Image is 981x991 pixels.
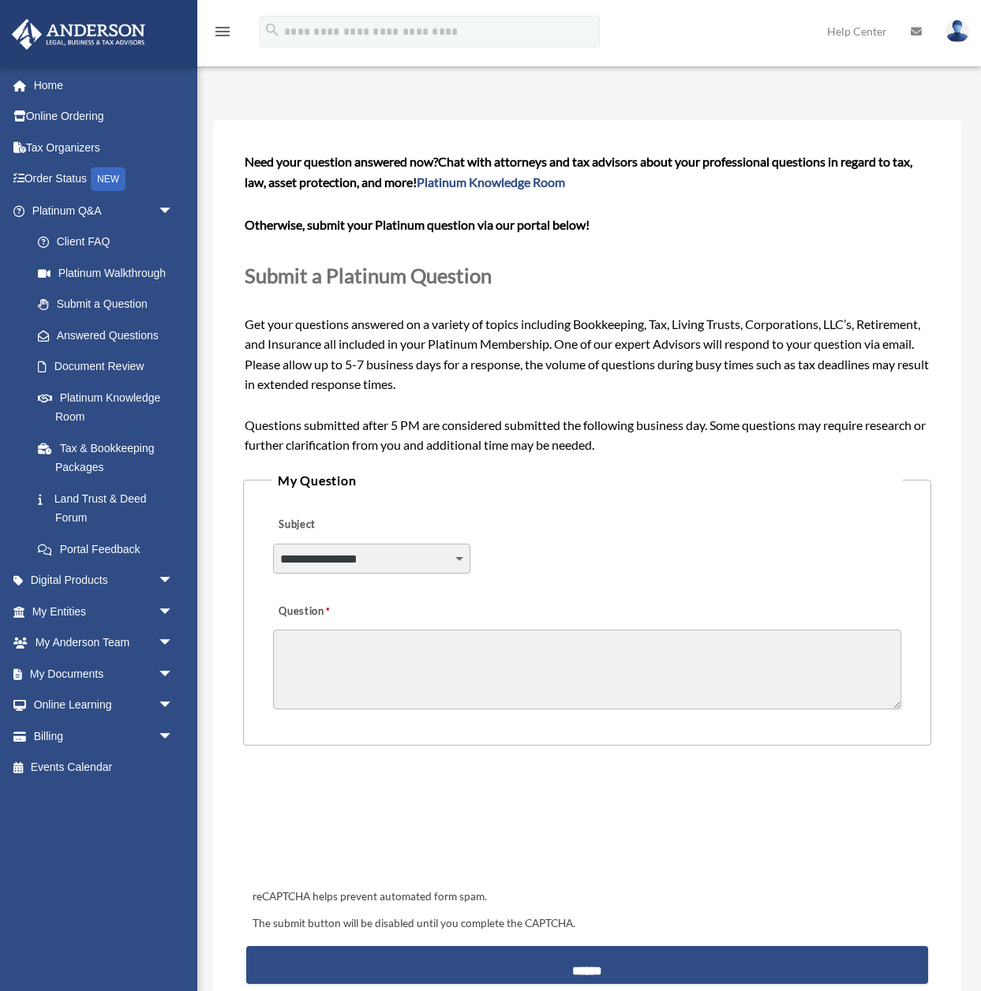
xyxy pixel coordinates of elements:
[11,627,197,659] a: My Anderson Teamarrow_drop_down
[417,174,565,189] a: Platinum Knowledge Room
[11,565,197,596] a: Digital Productsarrow_drop_down
[271,469,903,492] legend: My Question
[158,627,189,660] span: arrow_drop_down
[245,154,438,169] span: Need your question answered now?
[273,600,395,623] label: Question
[158,720,189,753] span: arrow_drop_down
[11,752,197,783] a: Events Calendar
[11,101,197,133] a: Online Ordering
[213,22,232,41] i: menu
[245,264,492,287] span: Submit a Platinum Question
[245,217,590,232] b: Otherwise, submit your Platinum question via our portal below!
[945,20,969,43] img: User Pic
[22,382,197,432] a: Platinum Knowledge Room
[213,28,232,41] a: menu
[158,690,189,722] span: arrow_drop_down
[91,167,125,191] div: NEW
[245,154,912,189] span: Chat with attorneys and tax advisors about your professional questions in regard to tax, law, ass...
[273,514,423,537] label: Subject
[264,21,281,39] i: search
[11,69,197,101] a: Home
[22,257,197,289] a: Platinum Walkthrough
[22,320,197,351] a: Answered Questions
[22,483,197,533] a: Land Trust & Deed Forum
[11,195,197,226] a: Platinum Q&Aarrow_drop_down
[246,914,928,933] div: The submit button will be disabled until you complete the CAPTCHA.
[248,795,488,856] iframe: reCAPTCHA
[11,596,197,627] a: My Entitiesarrow_drop_down
[11,690,197,721] a: Online Learningarrow_drop_down
[22,533,197,565] a: Portal Feedback
[11,658,197,690] a: My Documentsarrow_drop_down
[22,226,197,258] a: Client FAQ
[158,596,189,628] span: arrow_drop_down
[7,19,150,50] img: Anderson Advisors Platinum Portal
[245,154,930,452] span: Get your questions answered on a variety of topics including Bookkeeping, Tax, Living Trusts, Cor...
[11,163,197,196] a: Order StatusNEW
[11,132,197,163] a: Tax Organizers
[22,432,197,483] a: Tax & Bookkeeping Packages
[22,289,189,320] a: Submit a Question
[22,351,197,383] a: Document Review
[158,565,189,597] span: arrow_drop_down
[11,720,197,752] a: Billingarrow_drop_down
[246,888,928,907] div: reCAPTCHA helps prevent automated form spam.
[158,658,189,690] span: arrow_drop_down
[158,195,189,227] span: arrow_drop_down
